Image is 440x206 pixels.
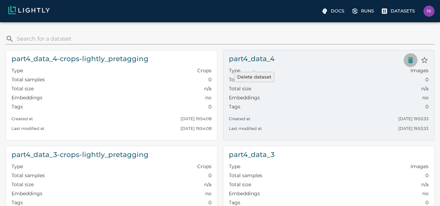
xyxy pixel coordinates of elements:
[181,116,211,121] small: [DATE] 19:54:08
[229,199,240,206] p: Tags
[204,181,211,188] p: n/a
[208,76,211,83] p: 0
[17,33,432,44] input: search
[11,116,33,121] small: Created at
[229,190,260,197] p: Embeddings
[197,67,211,74] p: Crops
[11,103,23,110] p: Tags
[11,126,45,131] small: Last modified at
[223,50,435,140] a: part4_data_4Delete datasetStar datasetTypeImagesTotal samples0Total sizen/aEmbeddingsnoTags0Creat...
[410,163,429,170] p: Images
[11,149,149,160] h6: part4_data_3-crops-lightly_pretagging
[229,149,274,160] h6: part4_data_3
[350,6,377,17] label: Runs
[421,3,437,19] label: nischal.s2@kpit.com
[398,116,429,121] small: [DATE] 19:53:33
[421,181,429,188] p: n/a
[11,67,23,74] p: Type
[229,172,262,179] p: Total samples
[204,85,211,92] p: n/a
[391,8,415,14] p: Datasets
[425,76,429,83] p: 0
[11,53,149,64] h6: part4_data_4-crops-lightly_pretagging
[205,94,211,101] p: no
[229,126,262,131] small: Last modified at
[11,76,45,83] p: Total samples
[423,6,434,17] img: nischal.s2@kpit.com
[11,172,45,179] p: Total samples
[417,53,431,67] button: Star dataset
[425,172,429,179] p: 0
[229,94,260,101] p: Embeddings
[229,85,251,92] p: Total size
[425,103,429,110] p: 0
[208,172,211,179] p: 0
[11,163,23,170] p: Type
[205,190,211,197] p: no
[6,50,217,140] a: part4_data_4-crops-lightly_pretaggingTypeCropsTotal samples0Total sizen/aEmbeddingsnoTags0Created...
[422,190,429,197] p: no
[208,103,211,110] p: 0
[11,94,42,101] p: Embeddings
[234,72,274,82] div: Delete dataset
[425,199,429,206] p: 0
[410,67,429,74] p: Images
[229,163,240,170] p: Type
[181,126,211,131] small: [DATE] 19:54:08
[403,53,417,67] button: Delete dataset
[11,199,23,206] p: Tags
[229,116,250,121] small: Created at
[320,6,347,17] label: Docs
[331,8,344,14] p: Docs
[361,8,374,14] p: Runs
[8,6,50,14] img: Lightly
[208,199,211,206] p: 0
[229,181,251,188] p: Total size
[11,85,34,92] p: Total size
[11,181,34,188] p: Total size
[11,190,42,197] p: Embeddings
[229,76,262,83] p: Total samples
[379,6,418,17] label: Datasets
[398,126,429,131] small: [DATE] 19:53:33
[229,53,274,64] h6: part4_data_4
[422,94,429,101] p: no
[421,85,429,92] p: n/a
[229,67,240,74] p: Type
[229,103,240,110] p: Tags
[197,163,211,170] p: Crops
